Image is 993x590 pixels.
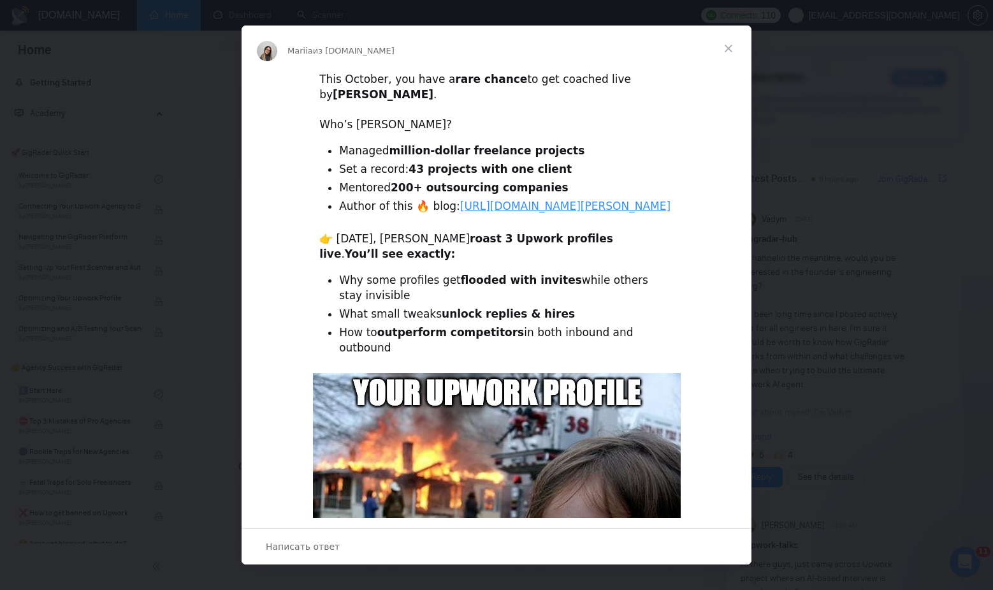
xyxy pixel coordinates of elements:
span: из [DOMAIN_NAME] [313,46,395,55]
div: This October, you have a to get coached live by . ​ Who’s [PERSON_NAME]? [319,72,674,133]
b: rare chance [455,73,527,85]
b: 43 projects with one client [409,163,572,175]
div: 👉 [DATE], [PERSON_NAME] . [319,232,674,262]
a: [URL][DOMAIN_NAME][PERSON_NAME] [460,200,670,212]
span: Закрыть [706,26,751,71]
li: How to in both inbound and outbound [339,325,674,356]
span: Написать ответ [266,538,340,555]
b: 200+ outsourcing companies [391,181,569,194]
b: million-dollar freelance projects [389,144,584,157]
span: Mariia [287,46,313,55]
div: Открыть разговор и ответить [242,528,751,564]
li: Managed [339,144,674,159]
li: What small tweaks [339,307,674,322]
b: [PERSON_NAME] [333,88,433,101]
b: unlock replies & hires [442,307,575,320]
b: roast 3 Upwork profiles live [319,232,613,260]
b: flooded with invites [461,274,582,286]
li: Mentored [339,181,674,196]
li: Author of this 🔥 blog: [339,199,674,214]
b: outperform competitors [377,326,525,339]
li: Set a record: [339,162,674,177]
li: Why some profiles get while others stay invisible [339,273,674,304]
b: You’ll see exactly: [345,247,456,260]
img: Profile image for Mariia [257,41,277,61]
